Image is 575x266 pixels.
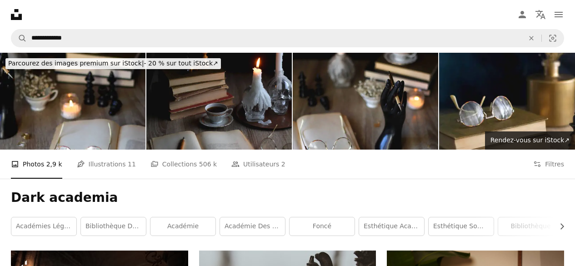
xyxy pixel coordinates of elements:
[490,136,570,144] span: Rendez-vous sur iStock ↗
[146,53,292,150] img: Dark Academia
[513,5,531,24] a: Connexion / S’inscrire
[8,60,144,67] span: Parcourez des images premium sur iStock |
[290,217,355,236] a: foncé
[498,217,563,236] a: bibliothèque
[429,217,494,236] a: Esthétique sombre
[231,150,285,179] a: Utilisateurs 2
[550,5,568,24] button: Menu
[5,58,221,69] div: - 20 % sur tout iStock ↗
[533,150,564,179] button: Filtres
[11,190,564,206] h1: Dark academia
[150,217,215,236] a: académie
[128,159,136,169] span: 11
[11,9,22,20] a: Accueil — Unsplash
[531,5,550,24] button: Langue
[81,217,146,236] a: Bibliothèque Dark Academia
[554,217,564,236] button: faire défiler la liste vers la droite
[542,30,564,47] button: Recherche de visuels
[485,131,575,150] a: Rendez-vous sur iStock↗
[77,150,136,179] a: Illustrations 11
[521,30,541,47] button: Effacer
[11,29,564,47] form: Rechercher des visuels sur tout le site
[220,217,285,236] a: Académie des ténèbres
[199,159,217,169] span: 506 k
[150,150,217,179] a: Collections 506 k
[293,53,438,150] img: Dark Academia
[359,217,424,236] a: Esthétique académique sombre
[11,217,76,236] a: Académies légères
[11,30,27,47] button: Rechercher sur Unsplash
[281,159,285,169] span: 2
